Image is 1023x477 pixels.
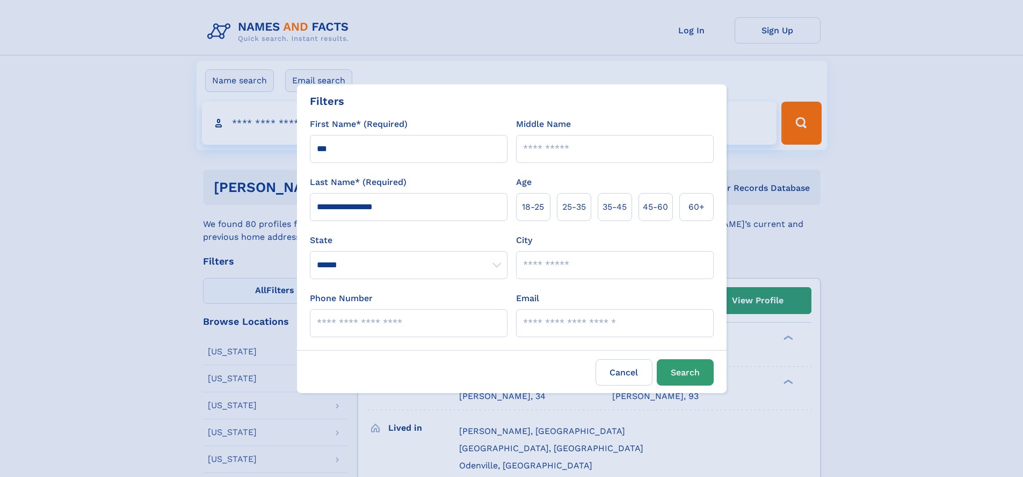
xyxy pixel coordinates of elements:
[310,93,344,109] div: Filters
[516,234,532,247] label: City
[310,176,407,189] label: Last Name* (Required)
[596,359,652,386] label: Cancel
[310,234,507,247] label: State
[310,118,408,131] label: First Name* (Required)
[603,201,627,213] span: 35‑45
[657,359,714,386] button: Search
[643,201,668,213] span: 45‑60
[516,176,532,189] label: Age
[688,201,705,213] span: 60+
[516,118,571,131] label: Middle Name
[522,201,544,213] span: 18‑25
[310,292,373,305] label: Phone Number
[516,292,539,305] label: Email
[562,201,586,213] span: 25‑35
